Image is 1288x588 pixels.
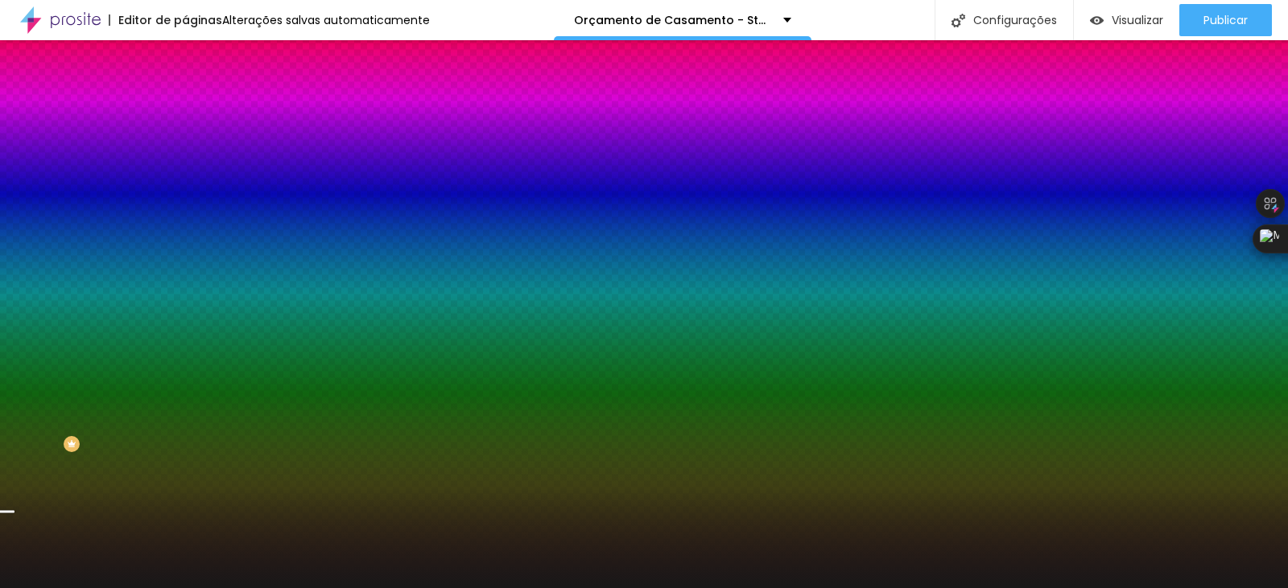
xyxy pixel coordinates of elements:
button: Visualizar [1074,4,1179,36]
span: Visualizar [1112,14,1163,27]
img: Icone [952,14,965,27]
div: Alterações salvas automaticamente [222,14,430,26]
img: view-1.svg [1090,14,1104,27]
p: Orçamento de Casamento - Start [574,14,771,26]
div: Editor de páginas [109,14,222,26]
button: Publicar [1179,4,1272,36]
span: Publicar [1203,14,1248,27]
